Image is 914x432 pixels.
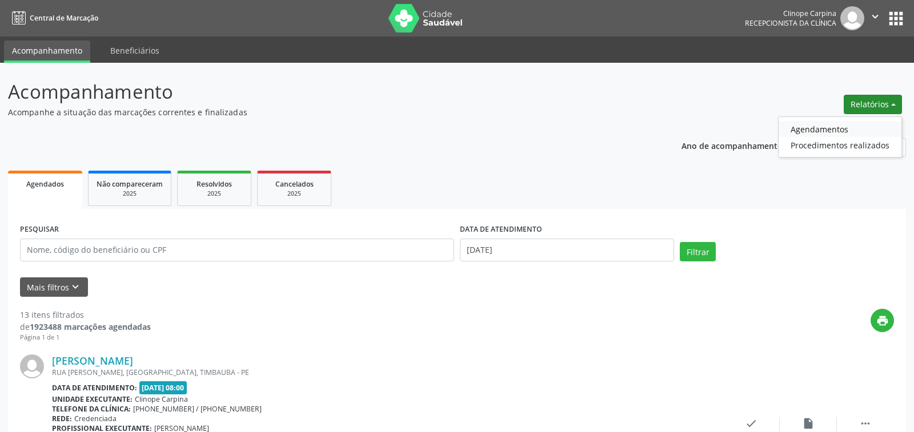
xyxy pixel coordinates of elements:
[52,394,133,404] b: Unidade executante:
[197,179,232,189] span: Resolvidos
[8,9,98,27] a: Central de Marcação
[779,121,901,137] a: Agendamentos
[30,13,98,23] span: Central de Marcação
[840,6,864,30] img: img
[102,41,167,60] a: Beneficiários
[30,321,151,332] strong: 1923488 marcações agendadas
[97,179,163,189] span: Não compareceram
[20,309,151,321] div: 13 itens filtrados
[135,394,188,404] span: Clinope Carpina
[26,179,64,189] span: Agendados
[20,333,151,342] div: Página 1 de 1
[682,138,783,152] p: Ano de acompanhamento
[20,321,151,333] div: de
[460,221,542,239] label: DATA DE ATENDIMENTO
[745,417,757,430] i: check
[266,189,323,198] div: 2025
[20,239,454,261] input: Nome, código do beneficiário ou CPF
[745,9,836,18] div: Clinope Carpina
[778,116,902,158] ul: Relatórios
[871,309,894,332] button: print
[20,354,44,378] img: img
[869,10,881,23] i: 
[886,9,906,29] button: apps
[69,281,82,293] i: keyboard_arrow_down
[186,189,243,198] div: 2025
[97,189,163,198] div: 2025
[52,368,723,377] div: RUA [PERSON_NAME], [GEOGRAPHIC_DATA], TIMBAUBA - PE
[460,239,674,261] input: Selecione um intervalo
[802,417,815,430] i: insert_drive_file
[8,78,636,106] p: Acompanhamento
[52,383,137,393] b: Data de atendimento:
[779,137,901,153] a: Procedimentos realizados
[8,106,636,118] p: Acompanhe a situação das marcações correntes e finalizadas
[52,414,72,423] b: Rede:
[864,6,886,30] button: 
[680,242,716,261] button: Filtrar
[74,414,117,423] span: Credenciada
[275,179,314,189] span: Cancelados
[20,277,88,297] button: Mais filtroskeyboard_arrow_down
[139,381,187,394] span: [DATE] 08:00
[859,417,872,430] i: 
[52,354,133,367] a: [PERSON_NAME]
[745,18,836,28] span: Recepcionista da clínica
[20,221,59,239] label: PESQUISAR
[133,404,262,414] span: [PHONE_NUMBER] / [PHONE_NUMBER]
[52,404,131,414] b: Telefone da clínica:
[844,95,902,114] button: Relatórios
[876,314,889,327] i: print
[4,41,90,63] a: Acompanhamento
